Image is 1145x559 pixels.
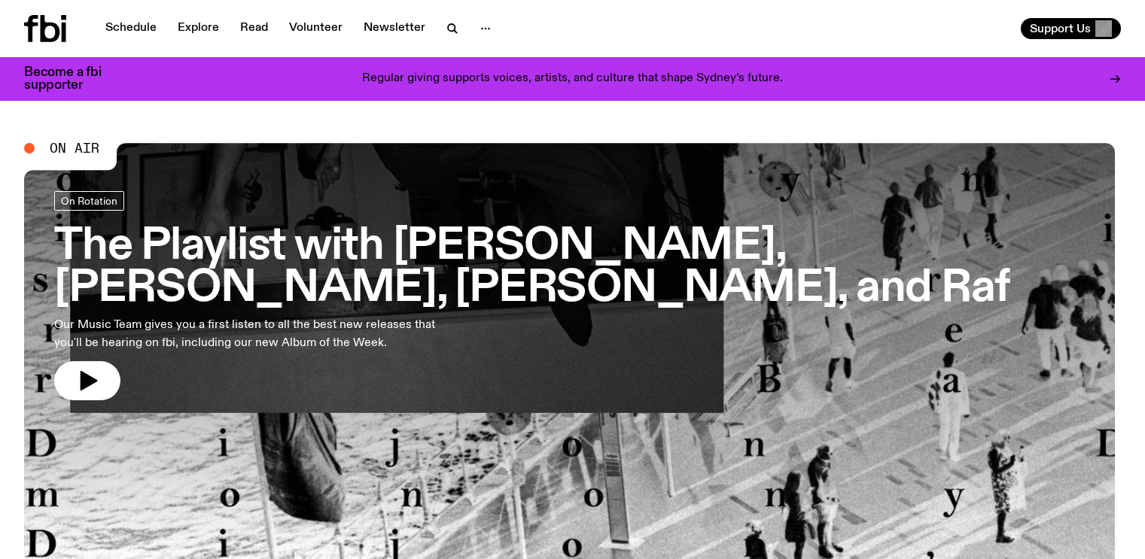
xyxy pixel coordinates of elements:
a: Read [231,18,277,39]
a: On Rotation [54,191,124,211]
span: On Air [50,141,99,155]
p: Our Music Team gives you a first listen to all the best new releases that you'll be hearing on fb... [54,316,440,352]
span: Support Us [1030,22,1091,35]
h3: Become a fbi supporter [24,66,120,92]
span: On Rotation [61,195,117,206]
button: Support Us [1021,18,1121,39]
a: Explore [169,18,228,39]
a: Schedule [96,18,166,39]
a: Newsletter [355,18,434,39]
h3: The Playlist with [PERSON_NAME], [PERSON_NAME], [PERSON_NAME], and Raf [54,226,1091,310]
a: The Playlist with [PERSON_NAME], [PERSON_NAME], [PERSON_NAME], and RafOur Music Team gives you a ... [54,191,1091,400]
p: Regular giving supports voices, artists, and culture that shape Sydney’s future. [362,72,783,86]
a: Volunteer [280,18,352,39]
